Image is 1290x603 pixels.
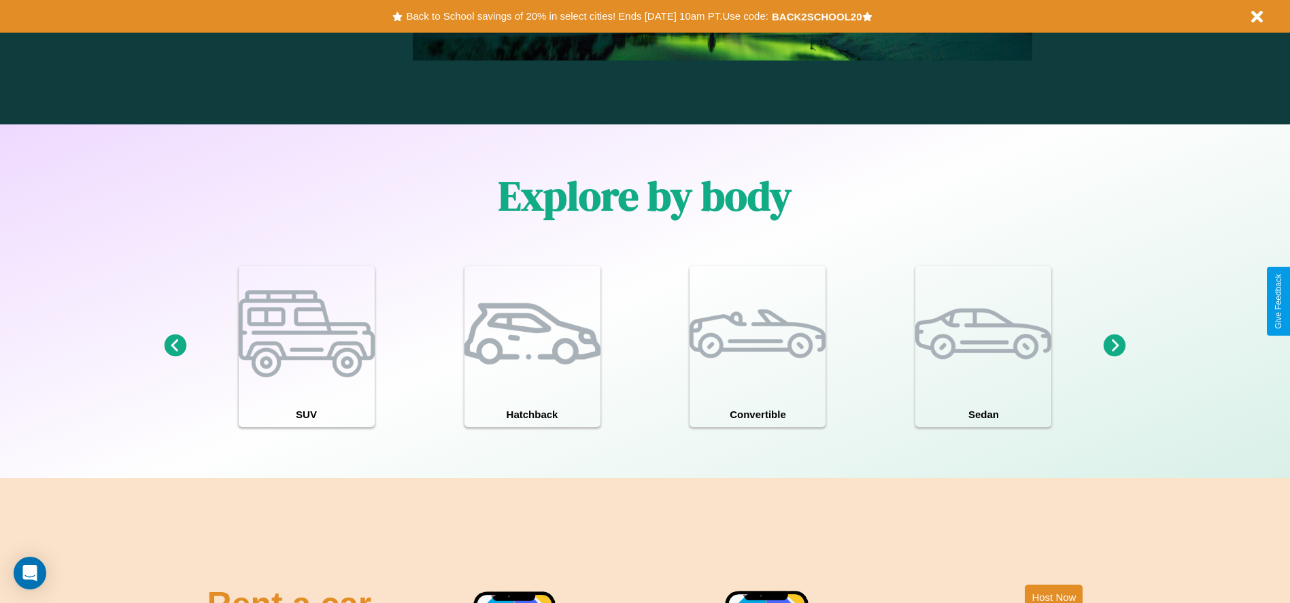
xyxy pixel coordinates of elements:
[772,11,862,22] b: BACK2SCHOOL20
[498,168,792,224] h1: Explore by body
[690,402,826,427] h4: Convertible
[403,7,771,26] button: Back to School savings of 20% in select cities! Ends [DATE] 10am PT.Use code:
[1274,274,1283,329] div: Give Feedback
[915,402,1051,427] h4: Sedan
[239,402,375,427] h4: SUV
[464,402,600,427] h4: Hatchback
[14,557,46,589] div: Open Intercom Messenger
